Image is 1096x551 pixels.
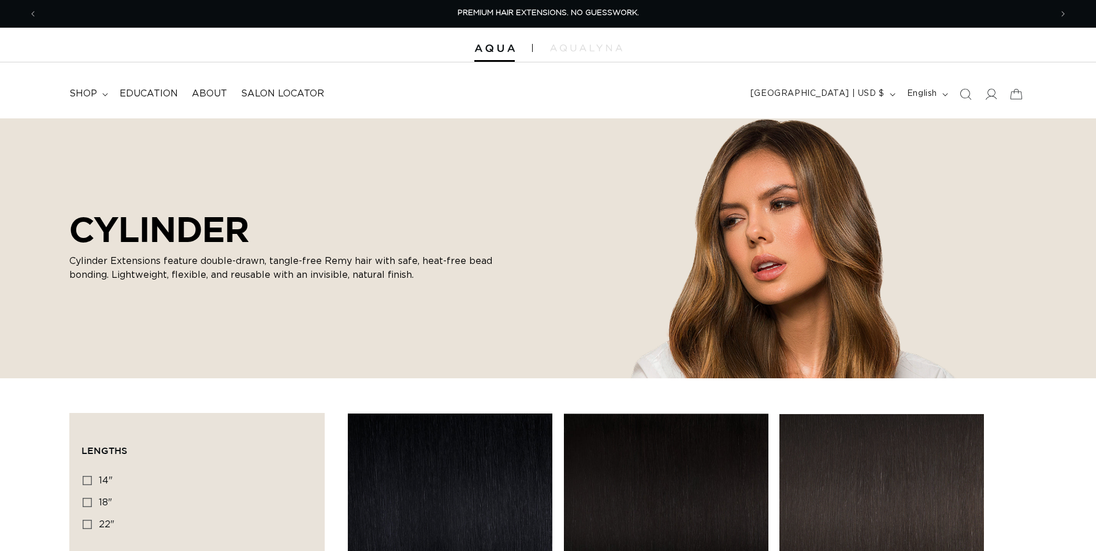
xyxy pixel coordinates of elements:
span: English [907,88,937,100]
a: Education [113,81,185,107]
span: 18" [99,498,112,507]
span: About [192,88,227,100]
summary: Lengths (0 selected) [81,425,313,467]
span: PREMIUM HAIR EXTENSIONS. NO GUESSWORK. [458,9,639,17]
img: aqualyna.com [550,44,622,51]
span: [GEOGRAPHIC_DATA] | USD $ [751,88,885,100]
summary: Search [953,81,978,107]
button: [GEOGRAPHIC_DATA] | USD $ [744,83,900,105]
button: Next announcement [1050,3,1076,25]
a: Salon Locator [234,81,331,107]
a: About [185,81,234,107]
p: Cylinder Extensions feature double-drawn, tangle-free Remy hair with safe, heat-free bead bonding... [69,254,508,282]
span: Education [120,88,178,100]
button: Previous announcement [20,3,46,25]
summary: shop [62,81,113,107]
span: 14" [99,476,113,485]
span: Salon Locator [241,88,324,100]
button: English [900,83,953,105]
span: shop [69,88,97,100]
span: Lengths [81,445,127,456]
h2: CYLINDER [69,209,508,250]
span: 22" [99,520,114,529]
img: Aqua Hair Extensions [474,44,515,53]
